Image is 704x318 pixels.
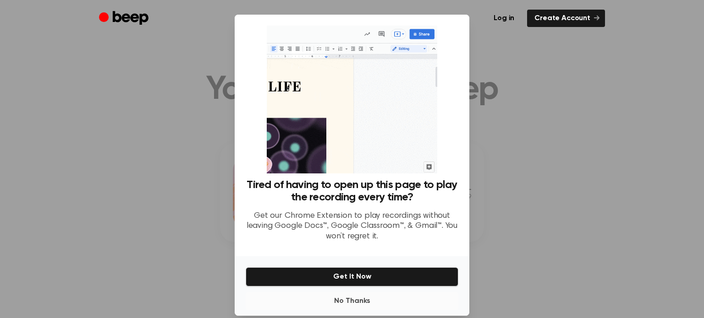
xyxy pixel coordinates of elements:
a: Create Account [527,10,605,27]
h3: Tired of having to open up this page to play the recording every time? [246,179,458,204]
a: Log in [486,10,522,27]
a: Beep [99,10,151,27]
button: No Thanks [246,292,458,310]
p: Get our Chrome Extension to play recordings without leaving Google Docs™, Google Classroom™, & Gm... [246,211,458,242]
img: Beep extension in action [267,26,437,173]
button: Get It Now [246,267,458,286]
